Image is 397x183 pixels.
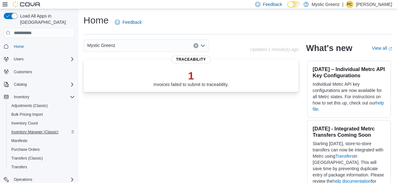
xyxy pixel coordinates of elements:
[11,81,75,88] span: Catalog
[9,111,75,118] span: Bulk Pricing Import
[313,66,385,79] h3: [DATE] – Individual Metrc API Key Configurations
[87,42,115,49] span: Mystic Greenz
[11,55,26,63] button: Users
[153,69,228,87] div: Invoices failed to submit to traceability.
[11,68,35,76] a: Customers
[11,121,38,126] span: Inventory Count
[122,19,142,25] span: Feedback
[313,125,385,138] h3: [DATE] - Integrated Metrc Transfers Coming Soon
[6,154,77,163] button: Transfers (Classic)
[263,1,282,8] span: Feedback
[9,102,50,109] a: Adjustments (Classic)
[9,119,40,127] a: Inventory Count
[14,82,27,87] span: Catalog
[11,81,29,88] button: Catalog
[9,146,42,153] a: Purchase Orders
[6,136,77,145] button: Manifests
[335,154,354,159] a: Transfers
[9,155,45,162] a: Transfers (Classic)
[250,47,298,52] p: Updated 1 minute(s) ago
[11,55,75,63] span: Users
[1,93,77,101] button: Inventory
[9,102,75,109] span: Adjustments (Classic)
[13,1,41,8] img: Cova
[11,112,43,117] span: Bulk Pricing Import
[9,163,30,171] a: Transfers
[306,43,352,53] h2: What's new
[372,46,392,51] a: View allExternal link
[9,119,75,127] span: Inventory Count
[83,14,109,27] h1: Home
[312,1,340,8] p: Mystic Greenz
[11,42,75,50] span: Home
[11,43,26,50] a: Home
[1,42,77,51] button: Home
[6,163,77,171] button: Transfers
[153,69,228,82] p: 1
[14,177,32,182] span: Operations
[11,165,27,170] span: Transfers
[9,128,61,136] a: Inventory Manager (Classic)
[9,128,75,136] span: Inventory Manager (Classic)
[14,94,29,99] span: Inventory
[1,55,77,64] button: Users
[11,156,43,161] span: Transfers (Classic)
[6,145,77,154] button: Purchase Orders
[9,111,46,118] a: Bulk Pricing Import
[14,69,32,74] span: Customers
[6,101,77,110] button: Adjustments (Classic)
[11,93,32,101] button: Inventory
[6,128,77,136] button: Inventory Manager (Classic)
[356,1,392,8] p: [PERSON_NAME]
[9,163,75,171] span: Transfers
[11,68,75,76] span: Customers
[9,146,75,153] span: Purchase Orders
[11,130,58,135] span: Inventory Manager (Classic)
[287,1,300,8] input: Dark Mode
[18,13,75,25] span: Load All Apps in [GEOGRAPHIC_DATA]
[1,67,77,76] button: Customers
[14,57,24,62] span: Users
[346,1,353,8] div: Phillip Coleman
[14,44,24,49] span: Home
[313,81,385,112] p: Individual Metrc API key configurations are now available for all Metrc states. For instructions ...
[11,147,40,152] span: Purchase Orders
[388,47,392,51] svg: External link
[193,43,198,48] button: Clear input
[11,103,48,108] span: Adjustments (Classic)
[171,56,211,63] span: Traceability
[342,1,343,8] p: |
[347,1,352,8] span: PC
[6,110,77,119] button: Bulk Pricing Import
[9,137,75,145] span: Manifests
[200,43,205,48] button: Open list of options
[9,155,75,162] span: Transfers (Classic)
[112,16,144,28] a: Feedback
[11,93,75,101] span: Inventory
[1,80,77,89] button: Catalog
[9,137,30,145] a: Manifests
[11,138,27,143] span: Manifests
[6,119,77,128] button: Inventory Count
